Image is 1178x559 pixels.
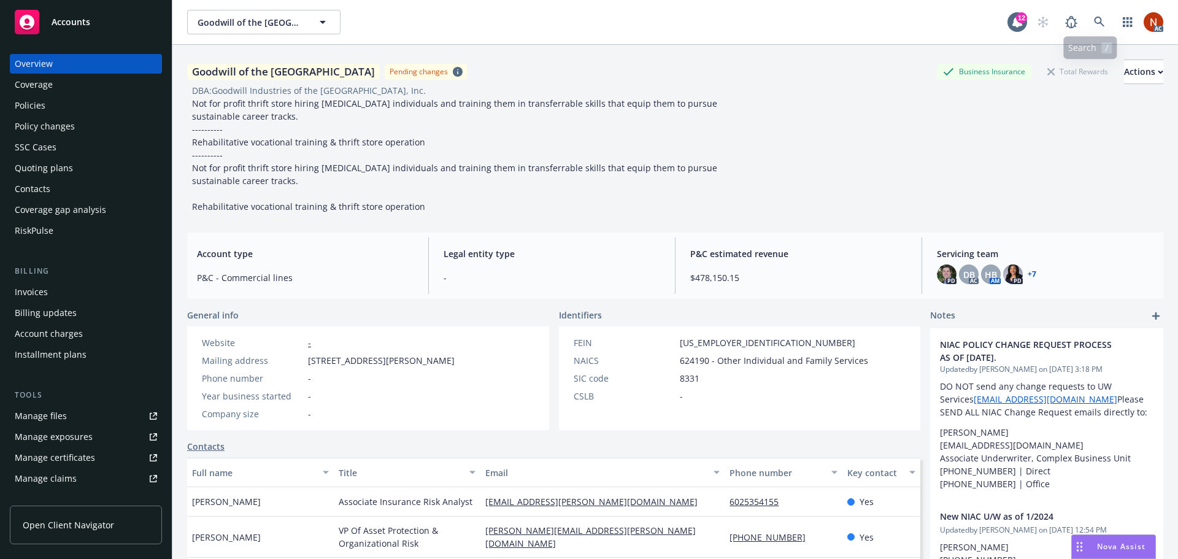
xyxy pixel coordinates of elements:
[1149,309,1163,323] a: add
[1097,541,1145,552] span: Nova Assist
[15,54,53,74] div: Overview
[10,75,162,94] a: Coverage
[52,17,90,27] span: Accounts
[10,54,162,74] a: Overview
[860,531,874,544] span: Yes
[15,490,72,509] div: Manage BORs
[680,390,683,403] span: -
[15,324,83,344] div: Account charges
[308,372,311,385] span: -
[1016,12,1027,23] div: 12
[10,345,162,364] a: Installment plans
[197,271,414,284] span: P&C - Commercial lines
[308,407,311,420] span: -
[1124,60,1163,83] div: Actions
[202,336,303,349] div: Website
[974,393,1117,405] a: [EMAIL_ADDRESS][DOMAIN_NAME]
[187,64,380,80] div: Goodwill of the [GEOGRAPHIC_DATA]
[985,268,997,281] span: HB
[940,510,1122,523] span: New NIAC U/W as of 1/2024
[10,389,162,401] div: Tools
[202,372,303,385] div: Phone number
[339,466,462,479] div: Title
[10,200,162,220] a: Coverage gap analysis
[444,271,660,284] span: -
[15,117,75,136] div: Policy changes
[15,427,93,447] div: Manage exposures
[10,448,162,468] a: Manage certificates
[1115,10,1140,34] a: Switch app
[690,271,907,284] span: $478,150.15
[680,372,699,385] span: 8331
[690,247,907,260] span: P&C estimated revenue
[930,328,1163,500] div: NIAC POLICY CHANGE REQUEST PROCESS AS OF [DATE].Updatedby [PERSON_NAME] on [DATE] 3:18 PMDO NOT s...
[334,458,480,487] button: Title
[339,524,475,550] span: VP Of Asset Protection & Organizational Risk
[15,200,106,220] div: Coverage gap analysis
[480,458,725,487] button: Email
[23,519,114,531] span: Open Client Navigator
[15,448,95,468] div: Manage certificates
[339,495,472,508] span: Associate Insurance Risk Analyst
[192,495,261,508] span: [PERSON_NAME]
[940,338,1122,364] span: NIAC POLICY CHANGE REQUEST PROCESS AS OF [DATE].
[940,525,1153,536] span: Updated by [PERSON_NAME] on [DATE] 12:54 PM
[930,309,955,323] span: Notes
[1041,64,1114,79] div: Total Rewards
[197,247,414,260] span: Account type
[15,75,53,94] div: Coverage
[187,309,239,322] span: General info
[1003,264,1023,284] img: photo
[10,324,162,344] a: Account charges
[680,354,868,367] span: 624190 - Other Individual and Family Services
[10,96,162,115] a: Policies
[15,221,53,241] div: RiskPulse
[10,406,162,426] a: Manage files
[860,495,874,508] span: Yes
[847,466,902,479] div: Key contact
[574,390,675,403] div: CSLB
[10,303,162,323] a: Billing updates
[937,264,957,284] img: photo
[1028,271,1036,278] a: +7
[485,466,706,479] div: Email
[308,354,455,367] span: [STREET_ADDRESS][PERSON_NAME]
[963,268,975,281] span: DB
[15,303,77,323] div: Billing updates
[842,458,920,487] button: Key contact
[730,496,788,507] a: 6025354155
[308,337,311,349] a: -
[730,531,815,543] a: [PHONE_NUMBER]
[730,466,823,479] div: Phone number
[1059,10,1084,34] a: Report a Bug
[485,496,707,507] a: [EMAIL_ADDRESS][PERSON_NAME][DOMAIN_NAME]
[192,98,720,212] span: Not for profit thrift store hiring [MEDICAL_DATA] individuals and training them in transferrable ...
[15,282,48,302] div: Invoices
[187,440,225,453] a: Contacts
[10,137,162,157] a: SSC Cases
[1144,12,1163,32] img: photo
[192,84,426,97] div: DBA: Goodwill Industries of the [GEOGRAPHIC_DATA], Inc.
[15,406,67,426] div: Manage files
[10,282,162,302] a: Invoices
[574,336,675,349] div: FEIN
[940,380,1153,418] p: DO NOT send any change requests to UW Services Please SEND ALL NIAC Change Request emails directl...
[1087,10,1112,34] a: Search
[10,490,162,509] a: Manage BORs
[15,96,45,115] div: Policies
[574,354,675,367] div: NAICS
[940,364,1153,375] span: Updated by [PERSON_NAME] on [DATE] 3:18 PM
[187,10,341,34] button: Goodwill of the [GEOGRAPHIC_DATA]
[202,407,303,420] div: Company size
[559,309,602,322] span: Identifiers
[725,458,842,487] button: Phone number
[574,372,675,385] div: SIC code
[937,64,1031,79] div: Business Insurance
[10,179,162,199] a: Contacts
[1071,534,1156,559] button: Nova Assist
[10,469,162,488] a: Manage claims
[202,390,303,403] div: Year business started
[10,158,162,178] a: Quoting plans
[15,469,77,488] div: Manage claims
[940,426,1153,490] p: [PERSON_NAME] [EMAIL_ADDRESS][DOMAIN_NAME] Associate Underwriter, Complex Business Unit [PHONE_NU...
